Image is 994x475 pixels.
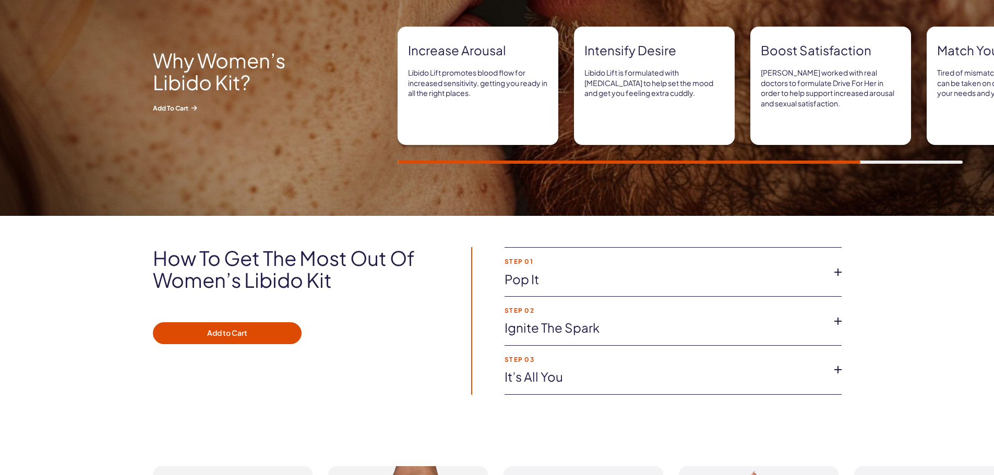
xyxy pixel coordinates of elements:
[408,42,548,59] strong: Increase arousal
[505,319,825,337] a: Ignite the Spark
[505,271,825,288] a: Pop It
[505,368,825,386] a: It’s all you
[505,258,825,265] strong: Step 01
[408,68,548,99] p: Libido Lift promotes blood flow for increased sensitivity, getting you ready in all the right pla...
[505,307,825,314] strong: Step 02
[761,42,901,59] strong: Boost Satisfaction
[584,68,724,99] p: Libido Lift is formulated with [MEDICAL_DATA] to help set the mood and get you feeling extra cuddly.
[153,103,341,112] span: Add to Cart
[505,356,825,363] strong: Step 03
[153,50,341,93] h2: Why Women’s Libido Kit?
[761,68,901,108] p: [PERSON_NAME] worked with real doctors to formulate Drive For Her in order to help support increa...
[153,322,302,344] button: Add to Cart
[584,42,724,59] strong: Intensify desire
[153,247,442,291] h2: How to get the most out of women’s libido kit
